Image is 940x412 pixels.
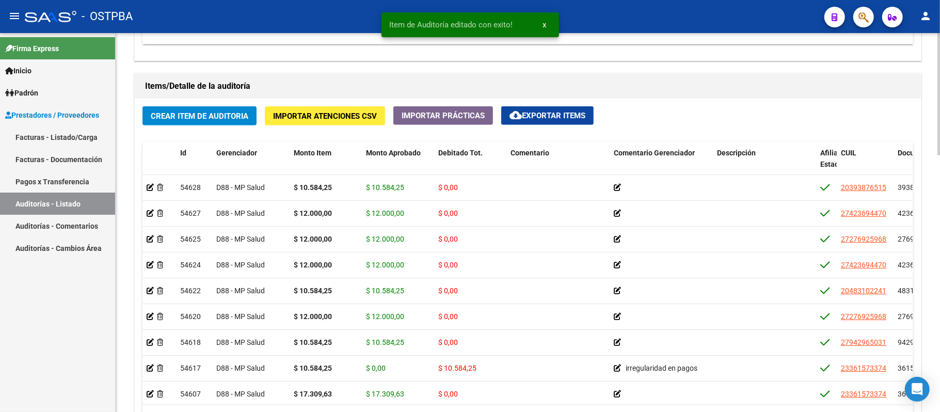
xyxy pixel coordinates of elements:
span: $ 10.584,25 [366,338,404,346]
span: CUIL [841,149,856,157]
span: 54624 [180,261,201,269]
button: x [535,15,555,34]
span: D88 - MP Salud [216,312,265,321]
span: 23361573374 [841,364,886,372]
span: 36157337 [898,364,931,372]
span: $ 0,00 [438,183,458,192]
h1: Items/Detalle de la auditoría [145,78,911,94]
strong: $ 12.000,00 [294,209,332,217]
span: 54627 [180,209,201,217]
span: $ 0,00 [438,312,458,321]
span: x [543,20,547,29]
strong: $ 10.584,25 [294,364,332,372]
span: $ 0,00 [366,364,386,372]
span: D88 - MP Salud [216,364,265,372]
span: 27276925968 [841,235,886,243]
span: D88 - MP Salud [216,261,265,269]
span: Gerenciador [216,149,257,157]
span: D88 - MP Salud [216,235,265,243]
span: Prestadores / Proveedores [5,109,99,121]
datatable-header-cell: Comentario Gerenciador [610,142,713,187]
span: $ 0,00 [438,390,458,398]
button: Importar Atenciones CSV [265,106,385,125]
datatable-header-cell: Debitado Tot. [434,142,506,187]
span: 27423694470 [841,209,886,217]
span: Exportar Items [509,111,585,120]
span: 42369447 [898,209,931,217]
strong: $ 10.584,25 [294,287,332,295]
span: Comentario [511,149,549,157]
span: $ 10.584,25 [366,287,404,295]
span: D88 - MP Salud [216,287,265,295]
span: 27692596 [898,312,931,321]
span: $ 12.000,00 [366,312,404,321]
div: Open Intercom Messenger [905,377,930,402]
strong: $ 10.584,25 [294,338,332,346]
span: D88 - MP Salud [216,183,265,192]
strong: $ 10.584,25 [294,183,332,192]
datatable-header-cell: Monto Aprobado [362,142,434,187]
mat-icon: menu [8,10,21,22]
span: Id [180,149,186,157]
datatable-header-cell: Monto Item [290,142,362,187]
span: $ 12.000,00 [366,235,404,243]
datatable-header-cell: Comentario [506,142,610,187]
span: 20483102241 [841,287,886,295]
span: 94296503 [898,338,931,346]
span: Inicio [5,65,31,76]
span: $ 17.309,63 [366,390,404,398]
span: 54607 [180,390,201,398]
span: 20393876515 [841,183,886,192]
span: $ 0,00 [438,235,458,243]
span: 36157337 [898,390,931,398]
span: - OSTPBA [82,5,133,28]
span: 42369447 [898,261,931,269]
span: 48310224 [898,287,931,295]
span: Monto Aprobado [366,149,421,157]
datatable-header-cell: Descripción [713,142,816,187]
datatable-header-cell: Gerenciador [212,142,290,187]
span: $ 10.584,25 [366,183,404,192]
span: Crear Item de Auditoria [151,112,248,121]
span: $ 12.000,00 [366,209,404,217]
span: D88 - MP Salud [216,209,265,217]
span: Importar Atenciones CSV [273,112,377,121]
span: irregularidad en pagos [626,364,697,372]
span: 39387651 [898,183,931,192]
span: Comentario Gerenciador [614,149,695,157]
strong: $ 12.000,00 [294,235,332,243]
span: 54622 [180,287,201,295]
mat-icon: cloud_download [509,109,522,121]
span: 27423694470 [841,261,886,269]
span: 27942965031 [841,338,886,346]
span: Firma Express [5,43,59,54]
strong: $ 12.000,00 [294,261,332,269]
span: $ 0,00 [438,287,458,295]
strong: $ 17.309,63 [294,390,332,398]
span: 54618 [180,338,201,346]
span: Afiliado Estado [820,149,846,169]
span: Item de Auditoría editado con exito! [390,20,513,30]
datatable-header-cell: Id [176,142,212,187]
button: Importar Prácticas [393,106,493,125]
span: 54617 [180,364,201,372]
datatable-header-cell: Afiliado Estado [816,142,837,187]
span: Documento [898,149,935,157]
span: Importar Prácticas [402,111,485,120]
span: 27276925968 [841,312,886,321]
span: $ 0,00 [438,261,458,269]
span: 54620 [180,312,201,321]
span: $ 12.000,00 [366,261,404,269]
button: Exportar Items [501,106,594,125]
span: 54628 [180,183,201,192]
span: Descripción [717,149,756,157]
span: 54625 [180,235,201,243]
span: 23361573374 [841,390,886,398]
strong: $ 12.000,00 [294,312,332,321]
datatable-header-cell: CUIL [837,142,894,187]
span: Debitado Tot. [438,149,483,157]
span: D88 - MP Salud [216,390,265,398]
span: D88 - MP Salud [216,338,265,346]
span: Monto Item [294,149,331,157]
span: 27692596 [898,235,931,243]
